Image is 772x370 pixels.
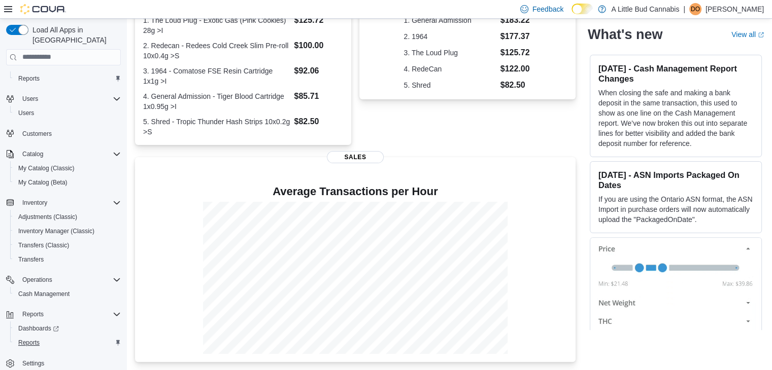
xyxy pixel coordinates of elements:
[10,224,125,238] button: Inventory Manager (Classic)
[18,164,75,172] span: My Catalog (Classic)
[588,26,662,43] h2: What's new
[294,90,343,102] dd: $85.71
[14,176,72,189] a: My Catalog (Beta)
[404,80,496,90] dt: 5. Shred
[22,310,44,318] span: Reports
[18,357,121,369] span: Settings
[10,71,125,86] button: Reports
[2,126,125,141] button: Customers
[14,107,38,119] a: Users
[14,239,121,251] span: Transfers (Classic)
[14,337,121,349] span: Reports
[22,150,43,158] span: Catalog
[10,287,125,301] button: Cash Management
[500,63,531,75] dd: $122.00
[2,92,125,106] button: Users
[143,41,290,61] dt: 2. Redecan - Redees Cold Creek Slim Pre-roll 10x0.4g >S
[14,288,74,300] a: Cash Management
[611,3,679,15] p: A Little Bud Cannabis
[22,95,38,103] span: Users
[598,170,753,190] h3: [DATE] - ASN Imports Packaged On Dates
[598,194,753,225] p: If you are using the Ontario ASN format, the ASN Import in purchase orders will now automatically...
[18,178,68,187] span: My Catalog (Beta)
[691,3,700,15] span: DO
[14,72,44,85] a: Reports
[143,117,290,137] dt: 5. Shred - Tropic Thunder Hash Strips 10x0.2g >S
[18,93,42,105] button: Users
[143,15,290,35] dt: 1. The Loud Plug - Exotic Gas (Pink Cookies) 28g >I
[18,197,51,209] button: Inventory
[294,40,343,52] dd: $100.00
[18,255,44,264] span: Transfers
[14,225,121,237] span: Inventory Manager (Classic)
[20,4,66,14] img: Cova
[18,357,48,369] a: Settings
[18,339,40,347] span: Reports
[404,48,496,58] dt: 3. The Loud Plug
[689,3,701,15] div: Devon Osbaldeston
[18,148,47,160] button: Catalog
[500,30,531,43] dd: $177.37
[14,211,121,223] span: Adjustments (Classic)
[18,324,59,332] span: Dashboards
[10,238,125,252] button: Transfers (Classic)
[404,15,496,25] dt: 1. General Admission
[143,66,290,86] dt: 3. 1964 - Comatose FSE Resin Cartridge 1x1g >I
[143,186,567,198] h4: Average Transactions per Hour
[598,88,753,149] p: When closing the safe and making a bank deposit in the same transaction, this used to show as one...
[758,32,764,38] svg: External link
[14,322,121,335] span: Dashboards
[2,273,125,287] button: Operations
[18,128,56,140] a: Customers
[18,197,121,209] span: Inventory
[18,290,70,298] span: Cash Management
[10,336,125,350] button: Reports
[18,148,121,160] span: Catalog
[18,93,121,105] span: Users
[18,274,121,286] span: Operations
[14,253,121,266] span: Transfers
[18,127,121,140] span: Customers
[14,253,48,266] a: Transfers
[404,64,496,74] dt: 4. RedeCan
[294,116,343,128] dd: $82.50
[532,4,563,14] span: Feedback
[18,241,69,249] span: Transfers (Classic)
[22,359,44,367] span: Settings
[598,63,753,84] h3: [DATE] - Cash Management Report Changes
[143,91,290,112] dt: 4. General Admission - Tiger Blood Cartridge 1x0.95g >I
[22,276,52,284] span: Operations
[22,199,47,207] span: Inventory
[294,14,343,26] dd: $125.72
[10,210,125,224] button: Adjustments (Classic)
[14,176,121,189] span: My Catalog (Beta)
[500,14,531,26] dd: $183.22
[14,107,121,119] span: Users
[683,3,685,15] p: |
[18,227,94,235] span: Inventory Manager (Classic)
[10,175,125,190] button: My Catalog (Beta)
[2,196,125,210] button: Inventory
[10,106,125,120] button: Users
[18,308,121,320] span: Reports
[706,3,764,15] p: [PERSON_NAME]
[18,274,56,286] button: Operations
[18,308,48,320] button: Reports
[10,321,125,336] a: Dashboards
[18,109,34,117] span: Users
[572,4,593,14] input: Dark Mode
[14,288,121,300] span: Cash Management
[14,239,73,251] a: Transfers (Classic)
[14,211,81,223] a: Adjustments (Classic)
[14,225,98,237] a: Inventory Manager (Classic)
[327,151,384,163] span: Sales
[14,72,121,85] span: Reports
[28,25,121,45] span: Load All Apps in [GEOGRAPHIC_DATA]
[14,322,63,335] a: Dashboards
[14,337,44,349] a: Reports
[572,14,572,15] span: Dark Mode
[2,307,125,321] button: Reports
[22,130,52,138] span: Customers
[18,213,77,221] span: Adjustments (Classic)
[500,47,531,59] dd: $125.72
